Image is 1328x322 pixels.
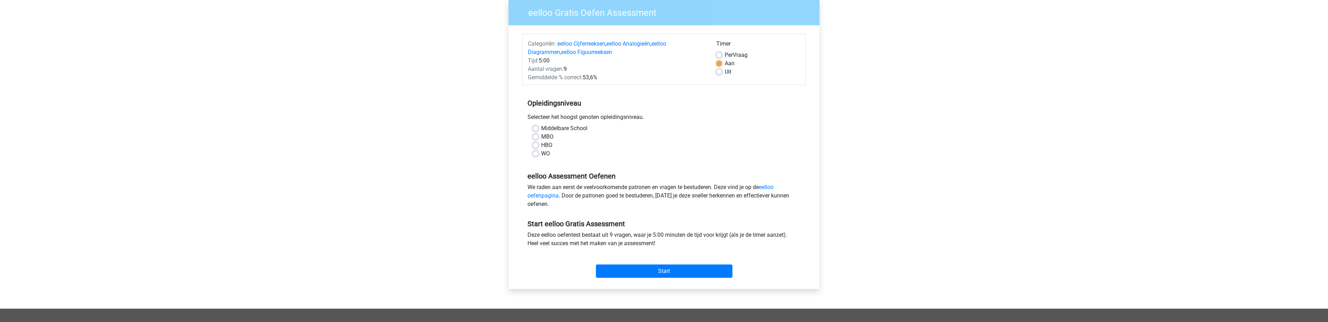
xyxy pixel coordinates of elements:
span: Gemiddelde % correct: [528,74,583,81]
div: 9 [523,65,711,73]
div: Selecteer het hoogst genoten opleidingsniveau. [522,113,806,124]
label: Vraag [725,51,748,59]
span: Categoriën: [528,40,556,47]
label: Aan [725,59,735,68]
h5: Opleidingsniveau [527,96,801,110]
div: Timer [716,40,800,51]
span: Per [725,52,733,58]
label: HBO [541,141,552,149]
h5: Start eelloo Gratis Assessment [527,220,801,228]
div: , , , [523,40,711,56]
label: Middelbare School [541,124,587,133]
input: Start [596,264,732,278]
label: Uit [725,68,731,76]
h3: eelloo Gratis Oefen Assessment [520,5,814,18]
label: WO [541,149,550,158]
h5: eelloo Assessment Oefenen [527,172,801,180]
div: 53,6% [523,73,711,82]
div: Deze eelloo oefentest bestaat uit 9 vragen, waar je 5:00 minuten de tijd voor krijgt (als je de t... [522,231,806,250]
a: eelloo Analogieën [606,40,650,47]
span: Tijd: [528,57,539,64]
div: We raden aan eerst de veelvoorkomende patronen en vragen te bestuderen. Deze vind je op de . Door... [522,183,806,211]
label: MBO [541,133,553,141]
a: eelloo Figuurreeksen [561,49,612,55]
div: 5:00 [523,56,711,65]
a: eelloo Cijferreeksen [557,40,605,47]
span: Aantal vragen: [528,66,564,72]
